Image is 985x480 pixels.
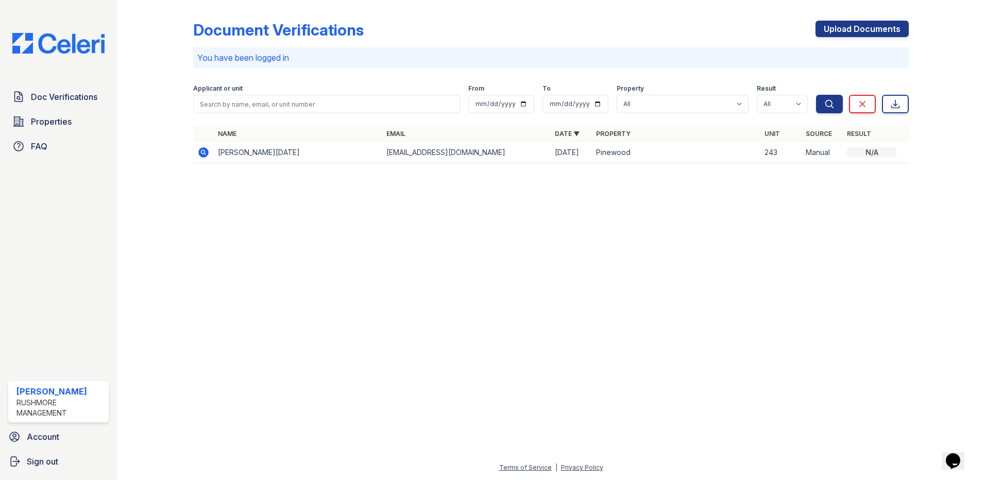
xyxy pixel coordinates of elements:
td: 243 [760,142,802,163]
a: Property [596,130,631,138]
a: Terms of Service [499,464,552,471]
input: Search by name, email, or unit number [193,95,460,113]
a: Upload Documents [816,21,909,37]
td: [DATE] [551,142,592,163]
div: Rushmore Management [16,398,105,418]
td: Manual [802,142,843,163]
a: Source [806,130,832,138]
a: Account [4,426,113,447]
span: FAQ [31,140,47,152]
td: Pinewood [592,142,760,163]
a: FAQ [8,136,109,157]
label: Property [617,84,644,93]
a: Doc Verifications [8,87,109,107]
a: Result [847,130,871,138]
td: [EMAIL_ADDRESS][DOMAIN_NAME] [382,142,551,163]
label: Applicant or unit [193,84,243,93]
iframe: chat widget [942,439,975,470]
label: From [468,84,484,93]
label: To [542,84,551,93]
img: CE_Logo_Blue-a8612792a0a2168367f1c8372b55b34899dd931a85d93a1a3d3e32e68fde9ad4.png [4,33,113,54]
span: Doc Verifications [31,91,97,103]
a: Date ▼ [555,130,580,138]
a: Sign out [4,451,113,472]
div: | [555,464,557,471]
a: Email [386,130,405,138]
div: N/A [847,147,896,158]
div: Document Verifications [193,21,364,39]
label: Result [757,84,776,93]
a: Unit [765,130,780,138]
p: You have been logged in [197,52,905,64]
a: Name [218,130,236,138]
div: [PERSON_NAME] [16,385,105,398]
span: Account [27,431,59,443]
span: Sign out [27,455,58,468]
a: Privacy Policy [561,464,603,471]
a: Properties [8,111,109,132]
span: Properties [31,115,72,128]
td: [PERSON_NAME][DATE] [214,142,382,163]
